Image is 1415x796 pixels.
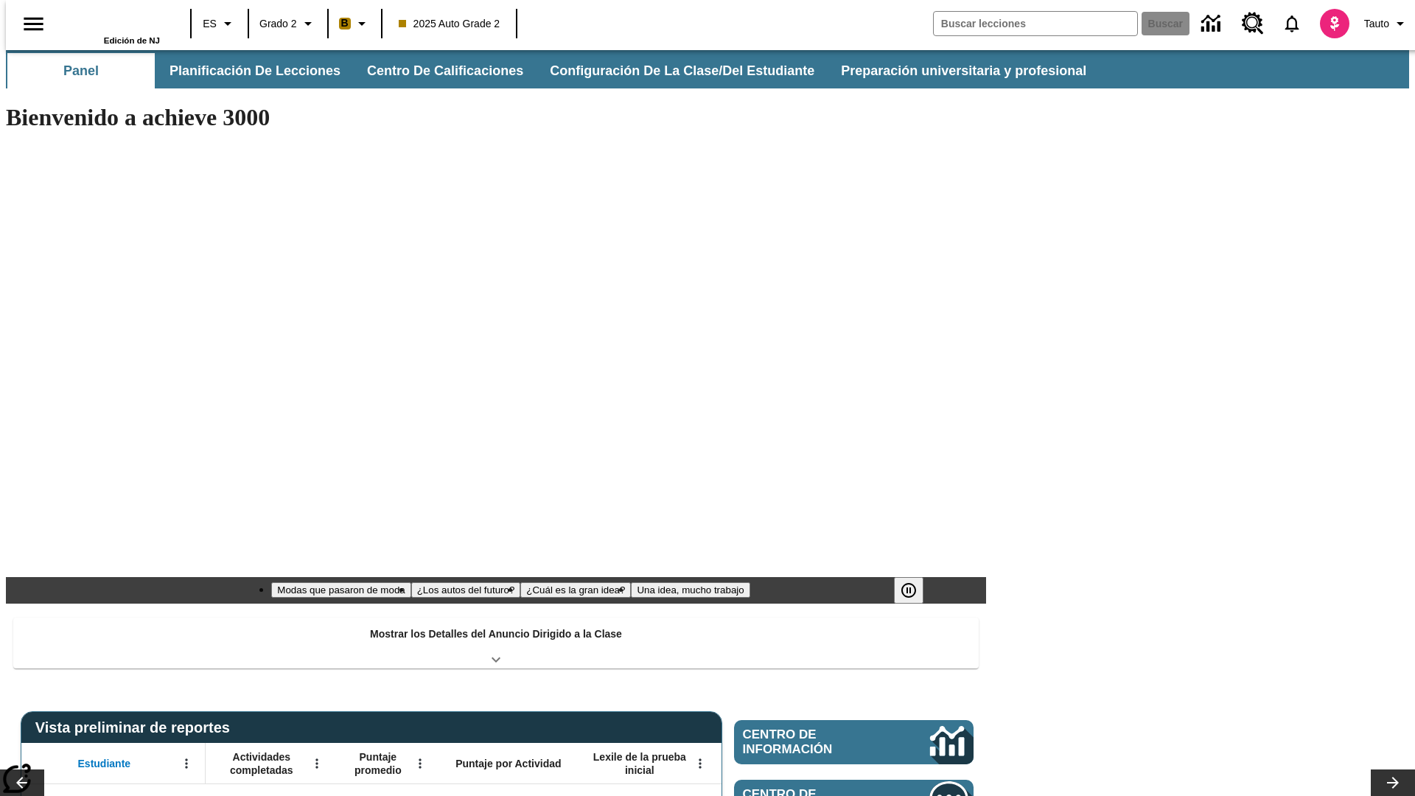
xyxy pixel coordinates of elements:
[1364,16,1389,32] span: Tauto
[1233,4,1273,43] a: Centro de recursos, Se abrirá en una pestaña nueva.
[306,753,328,775] button: Abrir menú
[203,16,217,32] span: ES
[829,53,1098,88] button: Preparación universitaria y profesional
[259,16,297,32] span: Grado 2
[271,582,410,598] button: Diapositiva 1 Modas que pasaron de moda
[213,750,310,777] span: Actividades completadas
[894,577,923,604] button: Pausar
[538,53,826,88] button: Configuración de la clase/del estudiante
[1371,769,1415,796] button: Carrusel de lecciones, seguir
[1320,9,1349,38] img: avatar image
[175,753,198,775] button: Abrir menú
[1273,4,1311,43] a: Notificaciones
[894,577,938,604] div: Pausar
[104,36,160,45] span: Edición de NJ
[64,7,160,36] a: Portada
[13,618,979,668] div: Mostrar los Detalles del Anuncio Dirigido a la Clase
[743,727,881,757] span: Centro de información
[6,104,986,131] h1: Bienvenido a achieve 3000
[254,10,323,37] button: Grado: Grado 2, Elige un grado
[6,53,1100,88] div: Subbarra de navegación
[343,750,413,777] span: Puntaje promedio
[341,14,349,32] span: B
[1311,4,1358,43] button: Escoja un nuevo avatar
[411,582,521,598] button: Diapositiva 2 ¿Los autos del futuro?
[399,16,500,32] span: 2025 Auto Grade 2
[631,582,750,598] button: Diapositiva 4 Una idea, mucho trabajo
[1358,10,1415,37] button: Perfil/Configuración
[6,50,1409,88] div: Subbarra de navegación
[520,582,631,598] button: Diapositiva 3 ¿Cuál es la gran idea?
[7,53,155,88] button: Panel
[196,10,243,37] button: Lenguaje: ES, Selecciona un idioma
[64,5,160,45] div: Portada
[370,626,622,642] p: Mostrar los Detalles del Anuncio Dirigido a la Clase
[333,10,377,37] button: Boost El color de la clase es anaranjado claro. Cambiar el color de la clase.
[586,750,693,777] span: Lexile de la prueba inicial
[35,719,237,736] span: Vista preliminar de reportes
[12,2,55,46] button: Abrir el menú lateral
[934,12,1137,35] input: Buscar campo
[734,720,974,764] a: Centro de información
[1192,4,1233,44] a: Centro de información
[355,53,535,88] button: Centro de calificaciones
[78,757,131,770] span: Estudiante
[455,757,561,770] span: Puntaje por Actividad
[689,753,711,775] button: Abrir menú
[409,753,431,775] button: Abrir menú
[158,53,352,88] button: Planificación de lecciones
